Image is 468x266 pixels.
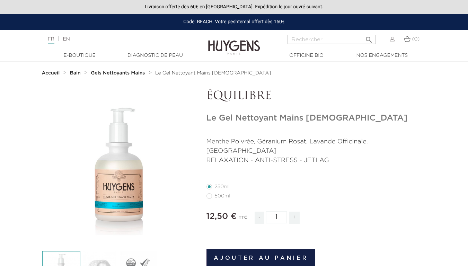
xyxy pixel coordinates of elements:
span: Le Gel Nettoyant Mains [DEMOGRAPHIC_DATA] [155,71,271,76]
label: 500ml [206,193,239,199]
a: E-Boutique [45,52,114,59]
div: TTC [238,210,247,229]
input: Rechercher [288,35,376,44]
span: 12,50 € [206,212,237,221]
a: FR [48,37,54,44]
a: Le Gel Nettoyant Mains [DEMOGRAPHIC_DATA] [155,70,271,76]
a: Officine Bio [272,52,341,59]
p: RELAXATION - ANTI-STRESS - JETLAG [206,156,426,165]
a: Bain [70,70,82,76]
img: Huygens [208,29,260,56]
i:  [365,34,373,42]
a: Gels Nettoyants Mains [91,70,147,76]
span: + [289,212,300,224]
strong: Accueil [42,71,60,76]
span: (0) [412,37,420,42]
a: EN [63,37,70,42]
strong: Bain [70,71,81,76]
strong: Gels Nettoyants Mains [91,71,145,76]
label: 250ml [206,184,238,189]
p: Menthe Poivrée, Géranium Rosat, Lavande Officinale, [GEOGRAPHIC_DATA] [206,137,426,156]
p: ÉQUILIBRE [206,90,426,103]
a: Nos engagements [347,52,417,59]
a: Diagnostic de peau [121,52,190,59]
input: Quantité [266,211,287,223]
span: - [255,212,264,224]
h1: Le Gel Nettoyant Mains [DEMOGRAPHIC_DATA] [206,113,426,123]
a: Accueil [42,70,61,76]
button:  [363,33,375,42]
div: | [44,35,190,43]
